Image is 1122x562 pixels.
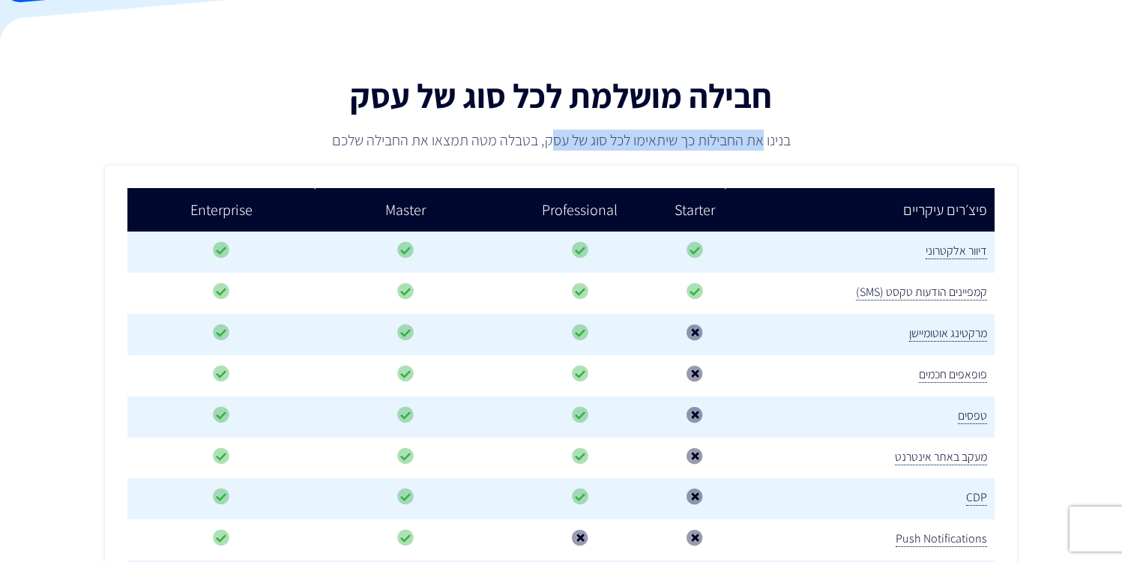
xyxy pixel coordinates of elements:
[665,188,725,232] td: Starter
[919,366,987,383] span: פופאפים חכמים
[896,531,987,547] span: Push Notifications
[725,188,995,232] td: פיצ׳רים עיקריים
[127,188,316,232] td: Enterprise
[926,243,987,259] span: דיוור אלקטרוני
[856,284,987,300] span: קמפיינים הודעות טקסט (SMS)
[206,77,917,114] h1: חבילה מושלמת לכל סוג של עסק
[966,489,987,506] span: CDP
[495,188,665,232] td: Professional
[316,188,495,232] td: Master
[895,449,987,465] span: מעקב באתר אינטרנט
[958,408,987,424] span: טפסים
[909,325,987,342] span: מרקטינג אוטומיישן
[206,130,917,151] p: בנינו את החבילות כך שיתאימו לכל סוג של עסק, בטבלה מטה תמצאו את החבילה שלכם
